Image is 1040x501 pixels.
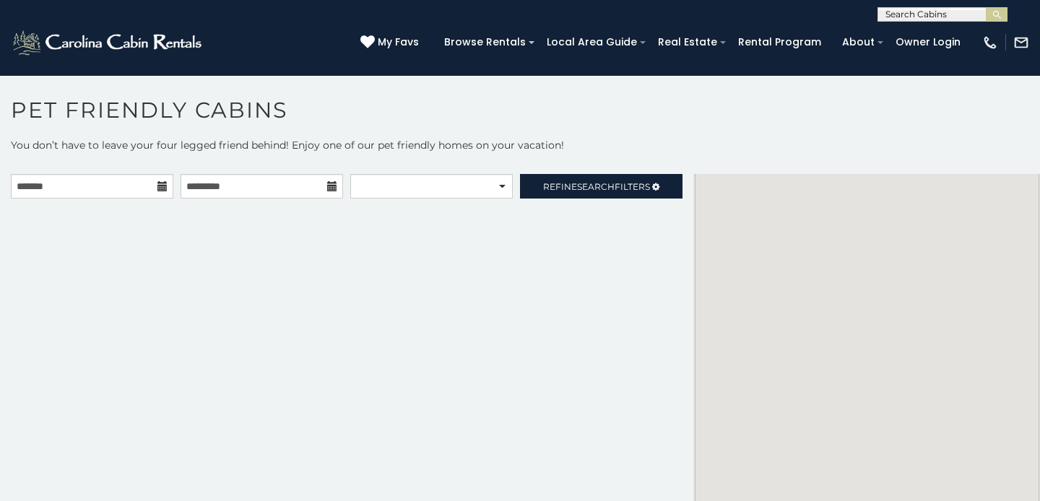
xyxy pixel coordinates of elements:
a: RefineSearchFilters [520,174,682,199]
span: Search [577,181,615,192]
span: Refine Filters [543,181,650,192]
a: Owner Login [888,31,968,53]
span: My Favs [378,35,419,50]
img: mail-regular-white.png [1013,35,1029,51]
a: Local Area Guide [539,31,644,53]
a: About [835,31,882,53]
a: My Favs [360,35,422,51]
a: Browse Rentals [437,31,533,53]
a: Real Estate [651,31,724,53]
img: White-1-2.png [11,28,206,57]
img: phone-regular-white.png [982,35,998,51]
a: Rental Program [731,31,828,53]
